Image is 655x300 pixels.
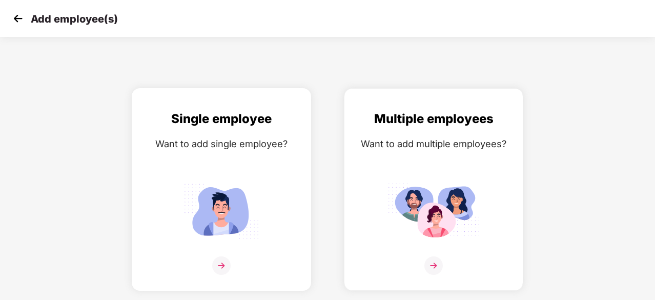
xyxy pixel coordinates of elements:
[10,11,26,26] img: svg+xml;base64,PHN2ZyB4bWxucz0iaHR0cDovL3d3dy53My5vcmcvMjAwMC9zdmciIHdpZHRoPSIzMCIgaGVpZ2h0PSIzMC...
[387,179,480,243] img: svg+xml;base64,PHN2ZyB4bWxucz0iaHR0cDovL3d3dy53My5vcmcvMjAwMC9zdmciIGlkPSJNdWx0aXBsZV9lbXBsb3llZS...
[142,136,300,151] div: Want to add single employee?
[355,109,513,129] div: Multiple employees
[212,256,231,275] img: svg+xml;base64,PHN2ZyB4bWxucz0iaHR0cDovL3d3dy53My5vcmcvMjAwMC9zdmciIHdpZHRoPSIzNiIgaGVpZ2h0PSIzNi...
[355,136,513,151] div: Want to add multiple employees?
[424,256,443,275] img: svg+xml;base64,PHN2ZyB4bWxucz0iaHR0cDovL3d3dy53My5vcmcvMjAwMC9zdmciIHdpZHRoPSIzNiIgaGVpZ2h0PSIzNi...
[142,109,300,129] div: Single employee
[175,179,268,243] img: svg+xml;base64,PHN2ZyB4bWxucz0iaHR0cDovL3d3dy53My5vcmcvMjAwMC9zdmciIGlkPSJTaW5nbGVfZW1wbG95ZWUiIH...
[31,13,118,25] p: Add employee(s)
